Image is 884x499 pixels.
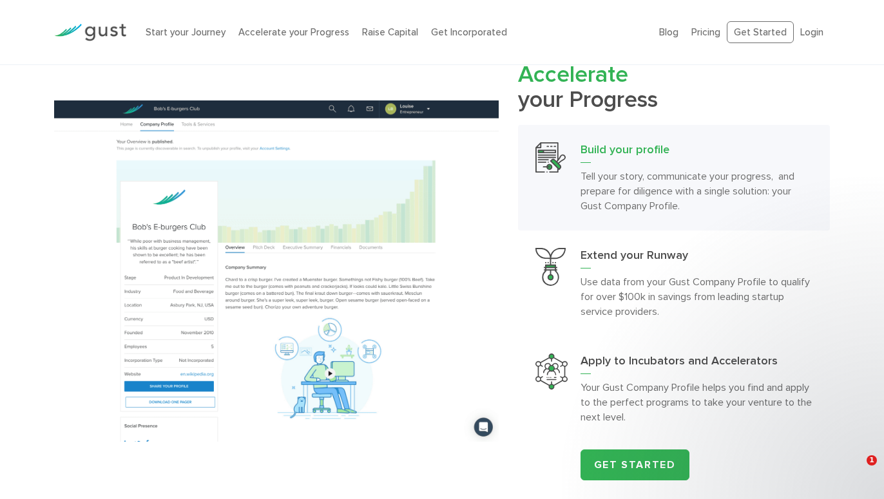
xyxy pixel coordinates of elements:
a: Raise Capital [362,26,418,38]
a: Login [800,26,823,38]
h3: Build your profile [581,142,812,163]
a: Get Started [727,21,794,44]
a: Pricing [691,26,720,38]
img: Build your profile [54,100,499,442]
iframe: Intercom notifications message [626,368,884,464]
span: 1 [867,455,877,466]
h2: your Progress [518,62,830,112]
img: Gust Logo [54,24,126,41]
a: Blog [659,26,678,38]
a: Get Started [581,449,689,480]
a: Accelerate your Progress [238,26,349,38]
a: Apply To Incubators And AcceleratorsApply to Incubators and AcceleratorsYour Gust Company Profile... [518,336,830,442]
iframe: Intercom live chat [840,455,871,486]
img: Apply To Incubators And Accelerators [535,353,568,390]
a: Extend Your RunwayExtend your RunwayUse data from your Gust Company Profile to qualify for over $... [518,231,830,336]
a: Start your Journey [146,26,226,38]
img: Build Your Profile [535,142,566,173]
p: Your Gust Company Profile helps you find and apply to the perfect programs to take your venture t... [581,380,812,424]
h3: Apply to Incubators and Accelerators [581,353,812,374]
span: Accelerate [518,61,628,88]
img: Extend Your Runway [535,248,566,286]
p: Use data from your Gust Company Profile to qualify for over $100k in savings from leading startup... [581,274,812,319]
h3: Extend your Runway [581,248,812,268]
p: Tell your story, communicate your progress, and prepare for diligence with a single solution: you... [581,169,812,213]
a: Get Incorporated [431,26,507,38]
a: Build Your ProfileBuild your profileTell your story, communicate your progress, and prepare for d... [518,125,830,231]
